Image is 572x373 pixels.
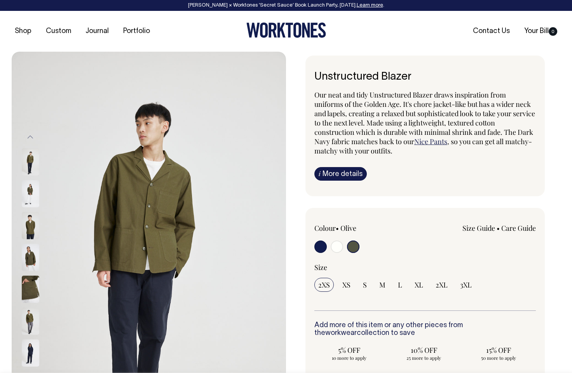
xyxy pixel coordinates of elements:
span: 3XL [460,280,472,289]
h6: Unstructured Blazer [314,71,536,83]
span: 15% OFF [467,345,530,355]
input: S [359,278,371,292]
input: L [394,278,406,292]
a: Portfolio [120,25,153,38]
span: L [398,280,402,289]
img: olive [22,148,39,176]
span: XL [415,280,423,289]
img: olive [22,308,39,335]
span: 25 more to apply [393,355,455,361]
a: Custom [43,25,74,38]
input: 5% OFF 10 more to apply [314,343,384,363]
input: 10% OFF 25 more to apply [389,343,459,363]
a: Your Bill0 [521,25,560,38]
span: • [336,223,339,233]
a: Shop [12,25,35,38]
label: Olive [340,223,356,233]
img: olive [22,212,39,239]
span: M [379,280,385,289]
input: XS [338,278,354,292]
input: XL [411,278,427,292]
a: Contact Us [470,25,513,38]
button: Previous [24,129,36,146]
a: Learn more [357,3,383,8]
div: Size [314,263,536,272]
img: olive [22,244,39,271]
a: Journal [82,25,112,38]
img: olive [22,180,39,207]
span: , so you can get all matchy-matchy with your outfits. [314,137,532,155]
span: 10% OFF [393,345,455,355]
a: iMore details [314,167,367,181]
h6: Add more of this item or any other pieces from the collection to save [314,322,536,337]
a: Size Guide [462,223,495,233]
span: 0 [549,27,557,36]
span: S [363,280,367,289]
input: M [375,278,389,292]
span: XS [342,280,351,289]
a: Care Guide [501,223,536,233]
span: 2XL [436,280,448,289]
img: olive [22,276,39,303]
span: • [497,223,500,233]
input: 3XL [456,278,476,292]
input: 2XL [432,278,452,292]
span: Our neat and tidy Unstructured Blazer draws inspiration from uniforms of the Golden Age. It's cho... [314,90,535,146]
span: 2XS [318,280,330,289]
a: Nice Pants [414,137,447,146]
input: 2XS [314,278,334,292]
span: 5% OFF [318,345,380,355]
div: Colour [314,223,403,233]
a: workwear [325,330,357,336]
img: dark-navy [22,340,39,367]
div: [PERSON_NAME] × Worktones ‘Secret Sauce’ Book Launch Party, [DATE]. . [8,3,564,8]
span: 10 more to apply [318,355,380,361]
input: 15% OFF 50 more to apply [464,343,534,363]
span: 50 more to apply [467,355,530,361]
span: i [319,169,321,178]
